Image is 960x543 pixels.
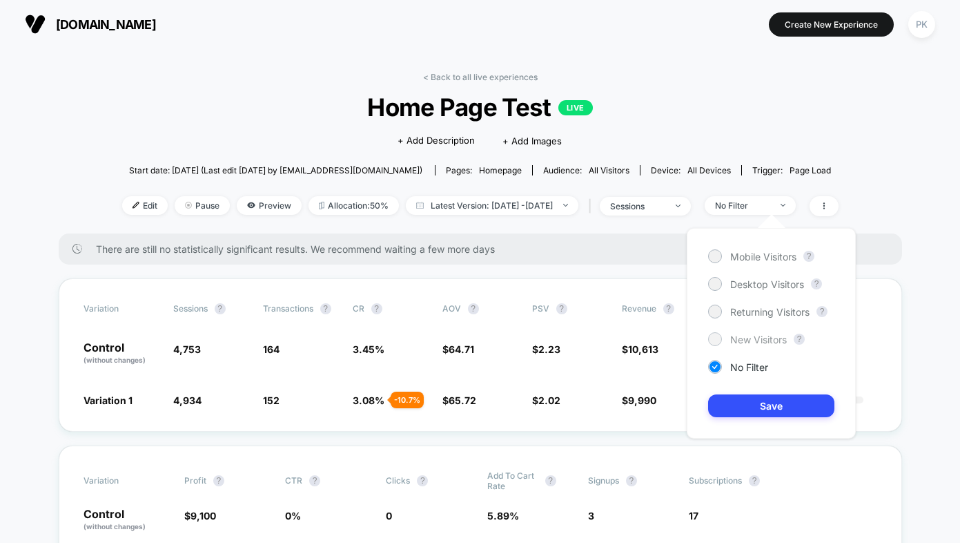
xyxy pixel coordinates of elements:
span: + Add Description [398,134,475,148]
span: 164 [263,343,280,355]
span: 3.08 % [353,394,384,406]
button: ? [794,334,805,345]
button: ? [803,251,814,262]
img: rebalance [319,202,324,209]
img: end [563,204,568,207]
span: 5.89 % [487,510,519,522]
span: homepage [479,165,522,175]
span: Latest Version: [DATE] - [DATE] [406,196,578,215]
button: ? [309,475,320,486]
span: 4,753 [173,343,201,355]
span: Variation 1 [84,394,133,406]
button: ? [215,303,226,314]
button: ? [371,303,382,314]
span: Returning Visitors [730,306,810,318]
span: New Visitors [730,334,787,345]
span: $ [622,343,658,355]
span: $ [442,394,476,406]
button: ? [663,303,674,314]
button: Create New Experience [769,12,894,37]
div: PK [908,11,935,38]
span: (without changes) [84,356,146,364]
button: ? [213,475,224,486]
div: - 10.7 % [391,392,424,408]
span: Home Page Test [157,93,802,122]
span: AOV [442,303,461,314]
span: Profit [184,475,206,486]
button: ? [749,475,760,486]
span: $ [532,394,560,406]
button: ? [816,306,827,317]
span: 0 [386,510,392,522]
span: | [585,196,600,216]
span: 3 [588,510,594,522]
span: Signups [588,475,619,486]
span: $ [532,343,560,355]
span: Preview [237,196,302,215]
span: + Add Images [502,135,562,146]
div: Audience: [543,165,629,175]
p: Control [84,342,159,365]
button: ? [545,475,556,486]
span: Clicks [386,475,410,486]
span: 17 [689,510,698,522]
span: Sessions [173,303,208,314]
div: sessions [610,201,665,211]
span: $ [184,510,216,522]
button: ? [811,278,822,289]
a: < Back to all live experiences [423,72,538,82]
img: end [185,202,192,209]
button: Save [708,394,834,417]
span: Add To Cart Rate [487,470,538,491]
span: (without changes) [84,522,146,531]
span: All Visitors [589,165,629,175]
span: Pause [175,196,230,215]
span: 9,100 [190,510,216,522]
span: $ [622,394,656,406]
button: ? [626,475,637,486]
span: No Filter [730,361,768,373]
span: CR [353,303,364,314]
p: LIVE [558,100,593,115]
span: 64.71 [449,343,474,355]
span: Allocation: 50% [308,196,399,215]
span: Variation [84,470,159,491]
img: end [676,204,680,207]
button: [DOMAIN_NAME] [21,13,160,35]
button: ? [417,475,428,486]
img: Visually logo [25,14,46,35]
span: 0 % [285,510,301,522]
span: There are still no statistically significant results. We recommend waiting a few more days [96,243,874,255]
span: $ [442,343,474,355]
span: 152 [263,394,280,406]
img: end [781,204,785,207]
span: Variation [84,303,159,314]
span: 3.45 % [353,343,384,355]
span: 2.23 [538,343,560,355]
span: Transactions [263,303,313,314]
span: [DOMAIN_NAME] [56,17,156,32]
span: 2.02 [538,394,560,406]
span: Desktop Visitors [730,278,804,290]
button: ? [556,303,567,314]
span: 65.72 [449,394,476,406]
span: all devices [687,165,731,175]
span: Start date: [DATE] (Last edit [DATE] by [EMAIL_ADDRESS][DOMAIN_NAME]) [129,165,422,175]
span: 4,934 [173,394,202,406]
button: ? [320,303,331,314]
span: 9,990 [628,394,656,406]
img: edit [133,202,139,209]
div: No Filter [715,200,770,211]
span: Page Load [790,165,831,175]
span: Subscriptions [689,475,742,486]
span: 10,613 [628,343,658,355]
span: CTR [285,475,302,486]
span: Revenue [622,303,656,314]
button: ? [468,303,479,314]
span: Edit [122,196,168,215]
div: Pages: [446,165,522,175]
img: calendar [416,202,424,209]
p: Control [84,508,170,532]
div: Trigger: [752,165,831,175]
span: Mobile Visitors [730,251,796,263]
